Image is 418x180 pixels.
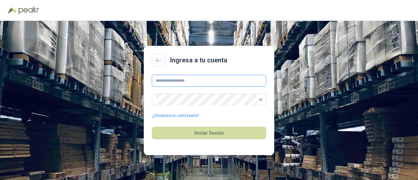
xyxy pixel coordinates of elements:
[259,98,263,102] span: eye-invisible
[152,127,266,139] button: Iniciar Sesión
[8,7,17,14] img: Logo
[18,7,39,14] img: Peakr
[170,55,227,65] h2: Ingresa a tu cuenta
[152,113,199,119] a: ¿Olvidaste tu contraseña?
